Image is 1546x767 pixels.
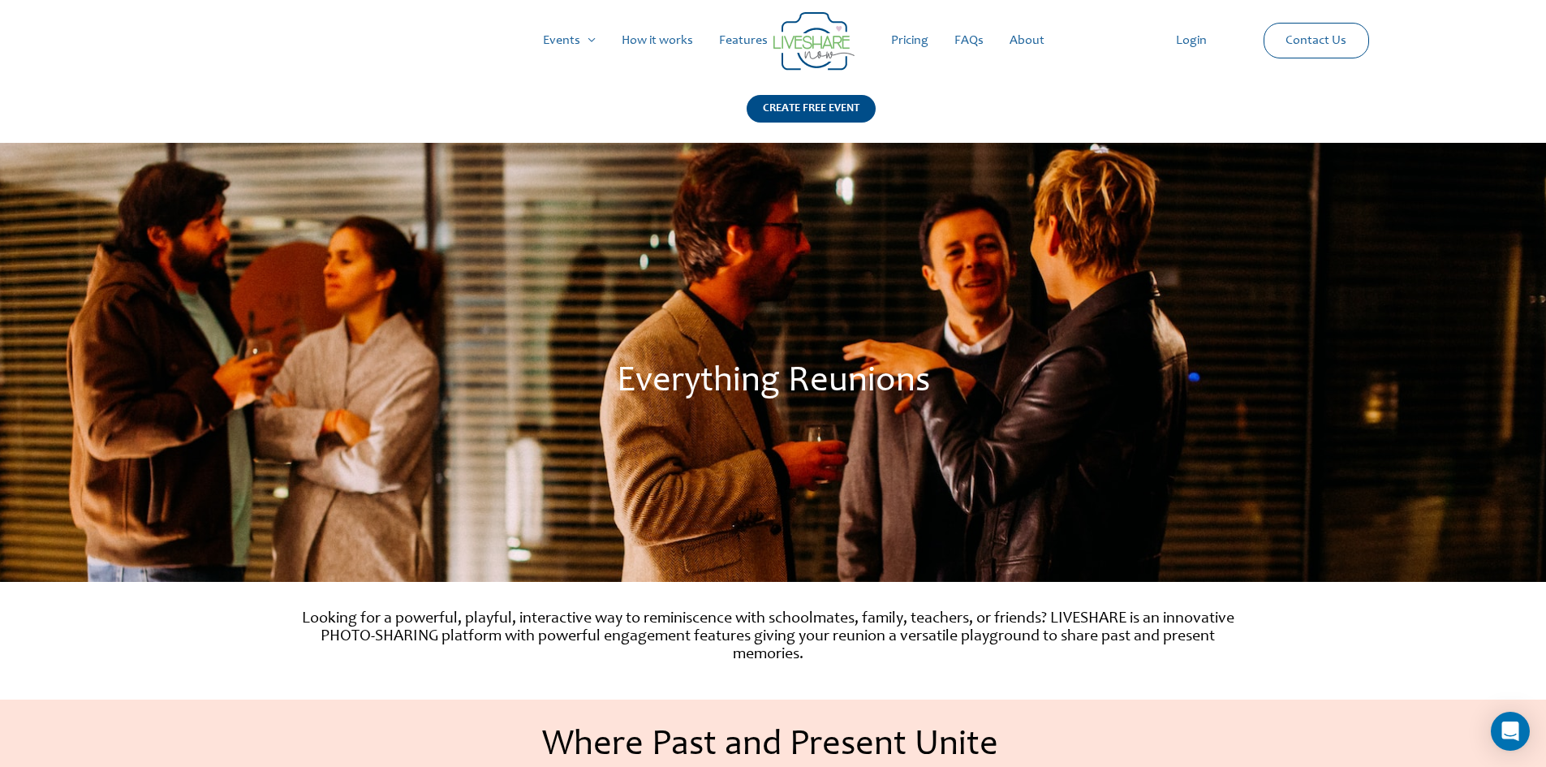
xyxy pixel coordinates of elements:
[747,95,876,123] div: CREATE FREE EVENT
[609,15,706,67] a: How it works
[485,728,1055,764] h1: Where Past and Present Unite
[997,15,1057,67] a: About
[1163,15,1220,67] a: Login
[1491,712,1530,751] div: Open Intercom Messenger
[617,364,930,400] span: Everything Reunions
[878,15,941,67] a: Pricing
[773,12,855,71] img: Group 14 | Live Photo Slideshow for Events | Create Free Events Album for Any Occasion
[941,15,997,67] a: FAQs
[28,15,1518,67] nav: Site Navigation
[706,15,781,67] a: Features
[284,610,1252,664] p: Looking for a powerful, playful, interactive way to reminiscence with schoolmates, family, teache...
[530,15,609,67] a: Events
[1273,24,1359,58] a: Contact Us
[747,95,876,143] a: CREATE FREE EVENT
